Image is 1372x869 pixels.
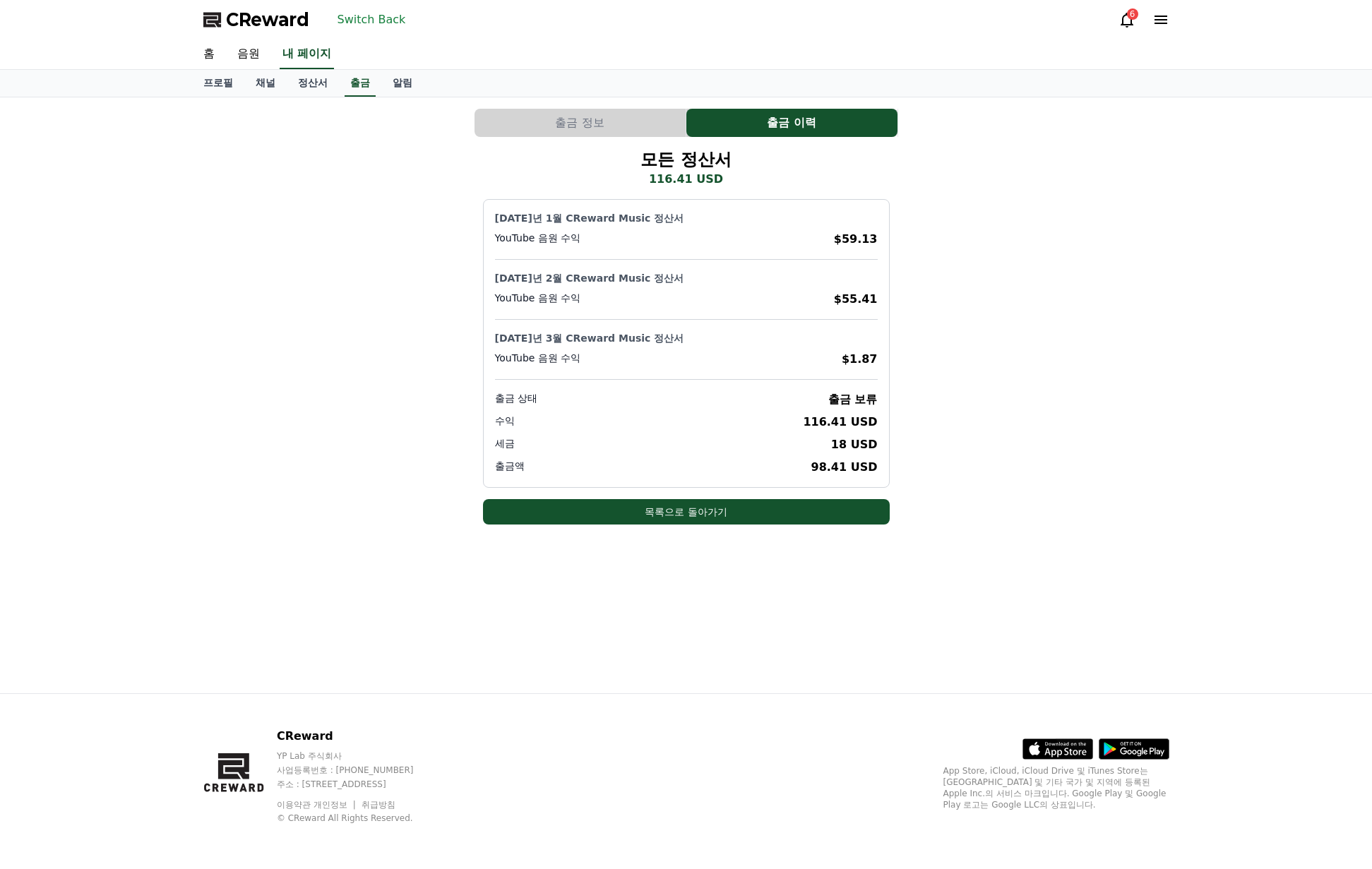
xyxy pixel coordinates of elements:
font: CReward [277,729,333,743]
font: 98.41 USD [811,460,878,474]
font: 주소 : [STREET_ADDRESS] [277,779,386,789]
button: Switch Back [332,8,412,31]
font: Switch Back [338,13,406,26]
font: 채널 [256,77,275,88]
font: 모든 정산서 [640,150,731,169]
button: 목록으로 돌아가기 [483,499,890,525]
a: 음원 [226,40,271,69]
font: 116.41 USD [803,415,877,428]
a: CReward [203,8,309,31]
a: 취급방침 [362,800,395,810]
font: 음원 [237,47,260,60]
font: 116.41 USD [649,172,723,186]
font: $1.87 [842,352,878,366]
font: 6 [1130,9,1135,19]
button: 출금 이력 [686,109,897,137]
a: 출금 이력 [686,109,898,137]
font: 사업등록번호 : [PHONE_NUMBER] [277,765,414,775]
font: 출금액 [495,460,525,472]
font: 이용약관 개인정보 [277,800,347,810]
a: 채널 [244,70,287,97]
font: 18 USD [831,438,878,451]
font: 내 페이지 [282,47,332,60]
font: 프로필 [203,77,233,88]
a: 출금 [345,70,376,97]
a: 정산서 [287,70,339,97]
font: © CReward All Rights Reserved. [277,813,413,823]
font: CReward [226,10,309,30]
a: 알림 [381,70,424,97]
font: App Store, iCloud, iCloud Drive 및 iTunes Store는 [GEOGRAPHIC_DATA] 및 기타 국가 및 지역에 등록된 Apple Inc.의 서... [943,766,1167,810]
font: YP Lab 주식회사 [277,751,342,761]
font: 홈 [203,47,215,60]
font: YouTube 음원 수익 [495,352,581,364]
font: 정산서 [298,77,328,88]
font: YouTube 음원 수익 [495,292,581,304]
a: 6 [1119,11,1135,28]
a: 프로필 [192,70,244,97]
font: 알림 [393,77,412,88]
font: 세금 [495,438,515,449]
font: 출금 정보 [555,116,604,129]
font: [DATE]년 3월 CReward Music 정산서 [495,332,684,344]
a: 이용약관 개인정보 [277,800,358,810]
font: 출금 상태 [495,392,537,404]
font: 수익 [495,415,515,426]
font: $55.41 [834,292,878,306]
font: 출금 이력 [767,116,816,129]
font: YouTube 음원 수익 [495,232,581,244]
font: $59.13 [834,232,878,246]
font: 출금 보류 [828,392,878,406]
a: 홈 [192,40,226,69]
font: [DATE]년 2월 CReward Music 정산서 [495,272,684,284]
font: 목록으로 돌아가기 [645,506,727,517]
a: 내 페이지 [280,40,335,69]
font: [DATE]년 1월 CReward Music 정산서 [495,212,684,224]
font: 출금 [350,77,370,88]
button: 출금 정보 [475,109,686,137]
